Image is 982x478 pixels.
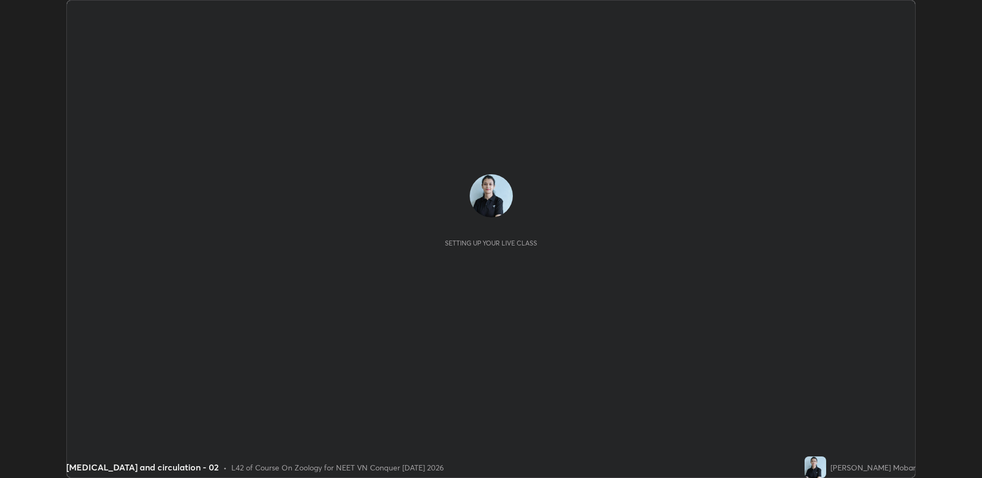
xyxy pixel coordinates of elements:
[470,174,513,217] img: f9e8998792e74df79d03c3560c669755.jpg
[445,239,537,247] div: Setting up your live class
[223,462,227,473] div: •
[805,456,826,478] img: f9e8998792e74df79d03c3560c669755.jpg
[66,461,219,474] div: [MEDICAL_DATA] and circulation - 02
[231,462,444,473] div: L42 of Course On Zoology for NEET VN Conquer [DATE] 2026
[830,462,916,473] div: [PERSON_NAME] Mobar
